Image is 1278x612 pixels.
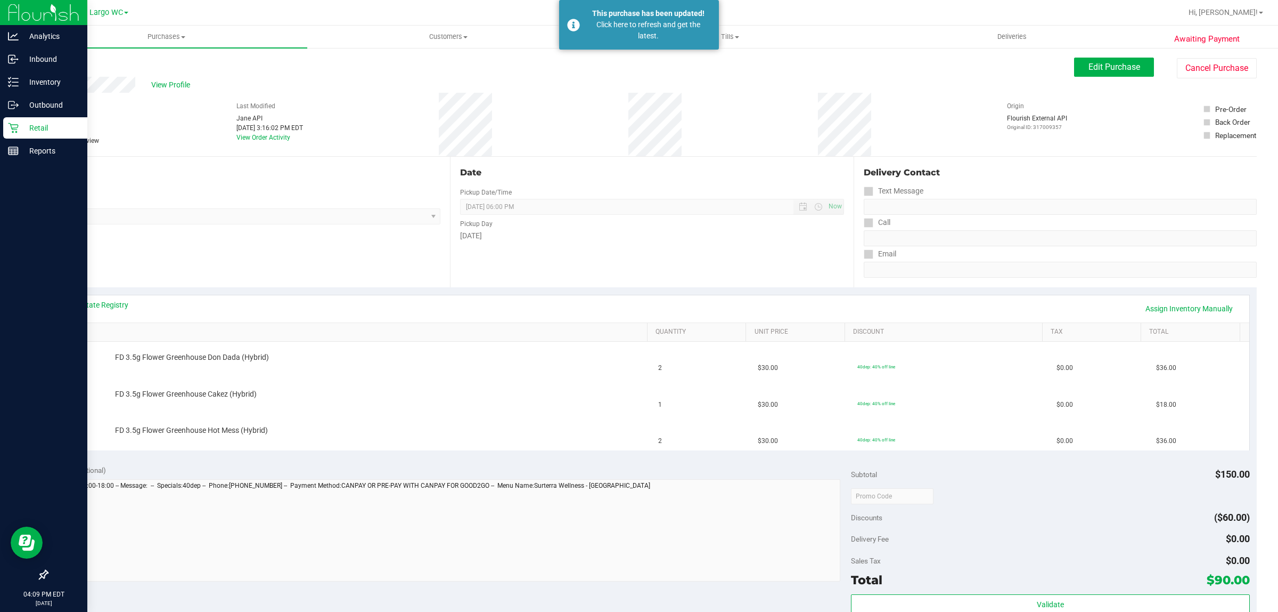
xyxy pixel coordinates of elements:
[460,188,512,197] label: Pickup Date/Time
[89,8,123,17] span: Largo WC
[1177,58,1257,78] button: Cancel Purchase
[864,230,1257,246] input: Format: (999) 999-9999
[1215,104,1247,115] div: Pre-Order
[1215,469,1250,480] span: $150.00
[1007,114,1067,131] div: Flourish External API
[236,114,303,123] div: Jane API
[758,400,778,410] span: $30.00
[26,32,307,42] span: Purchases
[236,123,303,133] div: [DATE] 3:16:02 PM EDT
[1226,533,1250,544] span: $0.00
[586,19,711,42] div: Click here to refresh and get the latest.
[1138,300,1240,318] a: Assign Inventory Manually
[1056,400,1073,410] span: $0.00
[851,557,881,565] span: Sales Tax
[1007,123,1067,131] p: Original ID: 317009357
[308,32,588,42] span: Customers
[586,8,711,19] div: This purchase has been updated!
[1088,62,1140,72] span: Edit Purchase
[460,166,843,179] div: Date
[857,437,895,442] span: 40dep: 40% off line
[864,166,1257,179] div: Delivery Contact
[5,599,83,607] p: [DATE]
[19,30,83,43] p: Analytics
[19,122,83,134] p: Retail
[758,363,778,373] span: $30.00
[19,144,83,157] p: Reports
[857,364,895,369] span: 40dep: 40% off line
[63,328,643,336] a: SKU
[589,26,871,48] a: Tills
[864,183,923,199] label: Text Message
[1214,512,1250,523] span: ($60.00)
[1207,573,1250,587] span: $90.00
[1007,101,1024,111] label: Origin
[8,54,19,65] inline-svg: Inbound
[8,31,19,42] inline-svg: Analytics
[26,26,307,48] a: Purchases
[1037,600,1064,609] span: Validate
[19,99,83,111] p: Outbound
[853,328,1038,336] a: Discount
[8,77,19,87] inline-svg: Inventory
[656,328,742,336] a: Quantity
[1226,555,1250,566] span: $0.00
[758,436,778,446] span: $30.00
[658,363,662,373] span: 2
[8,146,19,156] inline-svg: Reports
[983,32,1041,42] span: Deliveries
[1215,130,1256,141] div: Replacement
[658,436,662,446] span: 2
[1215,117,1250,127] div: Back Order
[460,219,493,229] label: Pickup Day
[1174,33,1240,45] span: Awaiting Payment
[755,328,841,336] a: Unit Price
[1056,436,1073,446] span: $0.00
[5,590,83,599] p: 04:09 PM EDT
[658,400,662,410] span: 1
[19,76,83,88] p: Inventory
[1156,363,1176,373] span: $36.00
[851,535,889,543] span: Delivery Fee
[236,101,275,111] label: Last Modified
[871,26,1153,48] a: Deliveries
[307,26,589,48] a: Customers
[864,246,896,262] label: Email
[851,488,933,504] input: Promo Code
[1156,436,1176,446] span: $36.00
[1056,363,1073,373] span: $0.00
[864,215,890,230] label: Call
[864,199,1257,215] input: Format: (999) 999-9999
[460,230,843,241] div: [DATE]
[47,166,440,179] div: Location
[8,100,19,110] inline-svg: Outbound
[851,573,882,587] span: Total
[115,389,257,399] span: FD 3.5g Flower Greenhouse Cakez (Hybrid)
[19,53,83,66] p: Inbound
[151,79,194,91] span: View Profile
[115,425,268,436] span: FD 3.5g Flower Greenhouse Hot Mess (Hybrid)
[1051,328,1137,336] a: Tax
[8,123,19,133] inline-svg: Retail
[851,508,882,527] span: Discounts
[115,352,269,363] span: FD 3.5g Flower Greenhouse Don Dada (Hybrid)
[589,32,870,42] span: Tills
[236,134,290,141] a: View Order Activity
[857,401,895,406] span: 40dep: 40% off line
[1149,328,1235,336] a: Total
[1074,58,1154,77] button: Edit Purchase
[1156,400,1176,410] span: $18.00
[851,470,877,479] span: Subtotal
[64,300,128,310] a: View State Registry
[1189,8,1258,17] span: Hi, [PERSON_NAME]!
[11,527,43,559] iframe: Resource center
